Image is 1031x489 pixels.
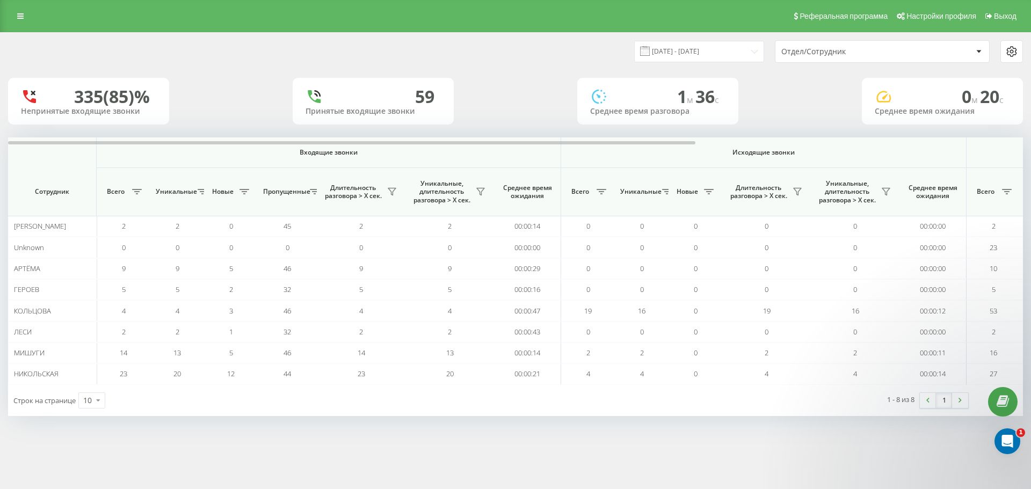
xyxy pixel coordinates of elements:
td: 00:00:16 [494,279,561,300]
span: Всего [102,187,129,196]
span: 4 [122,306,126,316]
span: 5 [448,284,452,294]
span: 53 [990,306,997,316]
span: 16 [638,306,645,316]
span: 5 [229,348,233,357]
span: м [687,94,695,106]
span: 27 [990,369,997,378]
div: Принятые входящие звонки [306,107,441,116]
span: Исходящие звонки [586,148,941,157]
span: 0 [176,243,179,252]
span: 13 [446,348,454,357]
span: Сотрудник [17,187,87,196]
span: 0 [853,327,857,337]
span: 12 [227,369,235,378]
span: 0 [640,327,644,337]
span: 4 [765,369,768,378]
span: 4 [448,306,452,316]
span: 23 [120,369,127,378]
span: 36 [695,85,719,108]
span: 4 [640,369,644,378]
span: 5 [122,284,126,294]
span: c [715,94,719,106]
div: Непринятые входящие звонки [21,107,156,116]
span: ГЕРОЕВ [14,284,39,294]
span: Новые [674,187,701,196]
span: 16 [852,306,859,316]
td: 00:00:14 [899,363,967,384]
span: 0 [694,369,698,378]
span: 0 [694,327,698,337]
span: 0 [640,221,644,231]
span: 46 [284,306,291,316]
span: 0 [694,306,698,316]
span: 0 [853,264,857,273]
span: 1 [677,85,695,108]
span: 2 [229,284,233,294]
span: 9 [122,264,126,273]
span: 2 [359,327,363,337]
td: 00:00:47 [494,300,561,321]
span: 0 [694,243,698,252]
span: c [999,94,1004,106]
a: 1 [936,393,952,408]
span: 2 [448,221,452,231]
span: 3 [229,306,233,316]
span: Выход [994,12,1017,20]
span: 0 [765,284,768,294]
span: Среднее время ожидания [502,184,553,200]
span: Реферальная программа [800,12,888,20]
span: 0 [765,243,768,252]
div: 1 - 8 из 8 [887,394,914,405]
span: 9 [359,264,363,273]
span: 2 [853,348,857,357]
span: 0 [640,264,644,273]
span: 0 [586,221,590,231]
span: 10 [990,264,997,273]
span: 0 [694,221,698,231]
td: 00:00:00 [899,322,967,342]
span: 2 [992,221,996,231]
span: Уникальные, длительность разговора > Х сек. [816,179,878,205]
span: 20 [980,85,1004,108]
span: 1 [1017,428,1025,437]
span: 0 [765,221,768,231]
span: 2 [640,348,644,357]
span: Строк на странице [13,396,76,405]
span: Среднее время ожидания [907,184,958,200]
span: 2 [176,327,179,337]
span: 5 [229,264,233,273]
div: Среднее время разговора [590,107,725,116]
div: 10 [83,395,92,406]
span: 0 [694,348,698,357]
span: 46 [284,264,291,273]
span: 5 [992,284,996,294]
span: Всего [567,187,593,196]
iframe: Intercom live chat [994,428,1020,454]
span: 9 [176,264,179,273]
span: 4 [586,369,590,378]
span: НИКОЛЬСКАЯ [14,369,59,378]
td: 00:00:14 [494,216,561,237]
span: 0 [448,243,452,252]
span: 0 [229,221,233,231]
span: 0 [694,284,698,294]
span: 0 [853,284,857,294]
td: 00:00:00 [899,279,967,300]
span: 16 [990,348,997,357]
span: 45 [284,221,291,231]
span: 9 [448,264,452,273]
span: 2 [359,221,363,231]
span: Пропущенные [263,187,307,196]
span: 13 [173,348,181,357]
td: 00:00:11 [899,342,967,363]
td: 00:00:29 [494,258,561,279]
td: 00:00:14 [494,342,561,363]
td: 00:00:43 [494,322,561,342]
span: 2 [765,348,768,357]
span: 0 [765,264,768,273]
span: АРТЁМА [14,264,40,273]
span: КОЛЬЦОВА [14,306,51,316]
span: 32 [284,284,291,294]
span: 2 [122,221,126,231]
